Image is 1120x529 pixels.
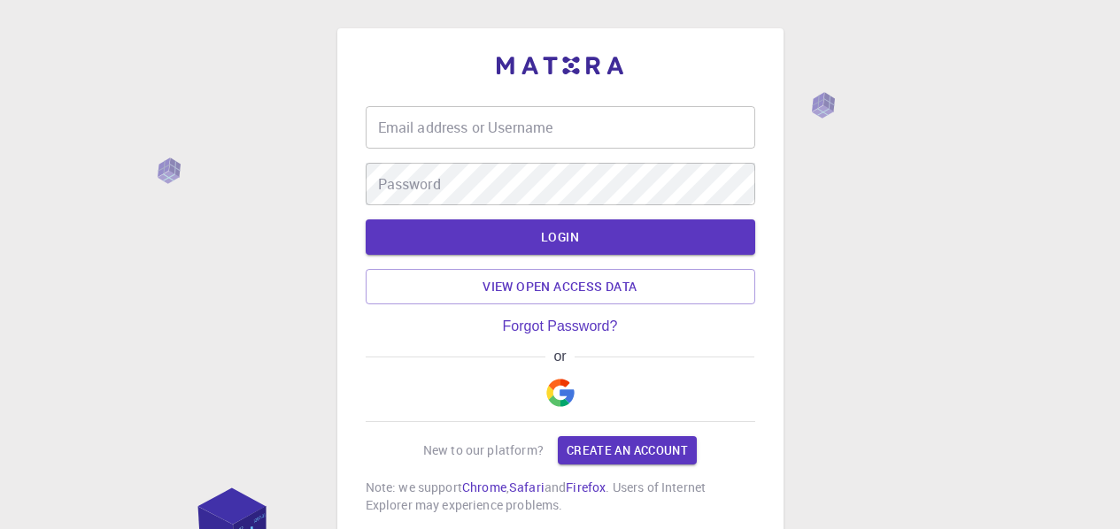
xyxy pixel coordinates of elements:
[545,349,575,364] span: or
[546,379,575,407] img: Google
[462,479,506,495] a: Chrome
[509,479,545,495] a: Safari
[503,318,618,334] a: Forgot Password?
[366,479,755,514] p: Note: we support , and . Users of Internet Explorer may experience problems.
[566,479,606,495] a: Firefox
[366,219,755,255] button: LOGIN
[366,269,755,304] a: View open access data
[558,436,697,464] a: Create an account
[423,441,544,459] p: New to our platform?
